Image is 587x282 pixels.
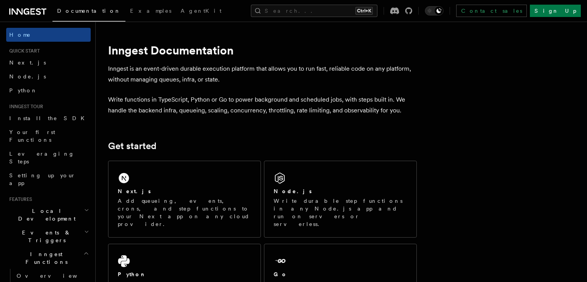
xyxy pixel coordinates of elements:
[6,226,91,247] button: Events & Triggers
[9,87,37,93] span: Python
[181,8,222,14] span: AgentKit
[57,8,121,14] span: Documentation
[6,147,91,168] a: Leveraging Steps
[118,187,151,195] h2: Next.js
[9,59,46,66] span: Next.js
[274,270,288,278] h2: Go
[6,83,91,97] a: Python
[130,8,171,14] span: Examples
[355,7,373,15] kbd: Ctrl+K
[6,104,43,110] span: Inngest tour
[108,161,261,238] a: Next.jsAdd queueing, events, crons, and step functions to your Next app on any cloud provider.
[9,172,76,186] span: Setting up your app
[108,94,417,116] p: Write functions in TypeScript, Python or Go to power background and scheduled jobs, with steps bu...
[108,43,417,57] h1: Inngest Documentation
[6,204,91,226] button: Local Development
[9,151,74,165] span: Leveraging Steps
[9,73,46,80] span: Node.js
[6,168,91,190] a: Setting up your app
[9,31,31,39] span: Home
[9,115,89,121] span: Install the SDK
[6,28,91,42] a: Home
[17,273,96,279] span: Overview
[274,187,312,195] h2: Node.js
[6,207,84,223] span: Local Development
[118,270,146,278] h2: Python
[6,229,84,244] span: Events & Triggers
[52,2,125,22] a: Documentation
[6,70,91,83] a: Node.js
[108,141,156,151] a: Get started
[6,56,91,70] a: Next.js
[6,196,32,202] span: Features
[6,125,91,147] a: Your first Functions
[6,48,40,54] span: Quick start
[6,111,91,125] a: Install the SDK
[274,197,407,228] p: Write durable step functions in any Node.js app and run on servers or serverless.
[456,5,527,17] a: Contact sales
[6,250,83,266] span: Inngest Functions
[425,6,443,15] button: Toggle dark mode
[6,247,91,269] button: Inngest Functions
[9,129,55,143] span: Your first Functions
[108,63,417,85] p: Inngest is an event-driven durable execution platform that allows you to run fast, reliable code ...
[176,2,226,21] a: AgentKit
[264,161,417,238] a: Node.jsWrite durable step functions in any Node.js app and run on servers or serverless.
[530,5,581,17] a: Sign Up
[251,5,377,17] button: Search...Ctrl+K
[125,2,176,21] a: Examples
[118,197,251,228] p: Add queueing, events, crons, and step functions to your Next app on any cloud provider.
